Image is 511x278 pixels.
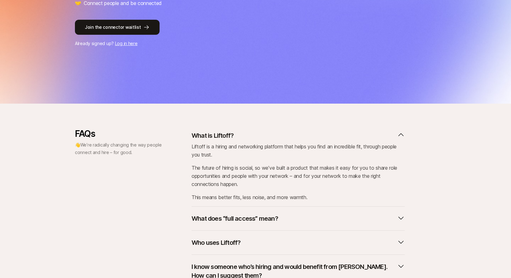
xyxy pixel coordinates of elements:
[115,41,138,46] a: Log in here
[75,40,436,47] p: Already signed up?
[192,142,405,201] div: What is Liftoff?
[192,238,240,247] p: Who uses Liftoff?
[75,141,163,156] p: 👋
[192,214,278,223] p: What does “full access” mean?
[192,236,405,250] button: Who uses Liftoff?
[192,212,405,225] button: What does “full access” mean?
[75,20,160,35] button: Join the connector waitlist
[75,129,163,139] p: FAQs
[192,193,405,201] p: This means better fits, less noise, and more warmth.
[75,20,436,35] a: Join the connector waitlist
[192,164,405,188] p: The future of hiring is social, so we’ve built a product that makes it easy for you to share role...
[75,142,162,155] span: We’re radically changing the way people connect and hire – for good.
[192,129,405,142] button: What is Liftoff?
[192,142,405,159] p: Liftoff is a hiring and networking platform that helps you find an incredible fit, through people...
[192,131,234,140] p: What is Liftoff?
